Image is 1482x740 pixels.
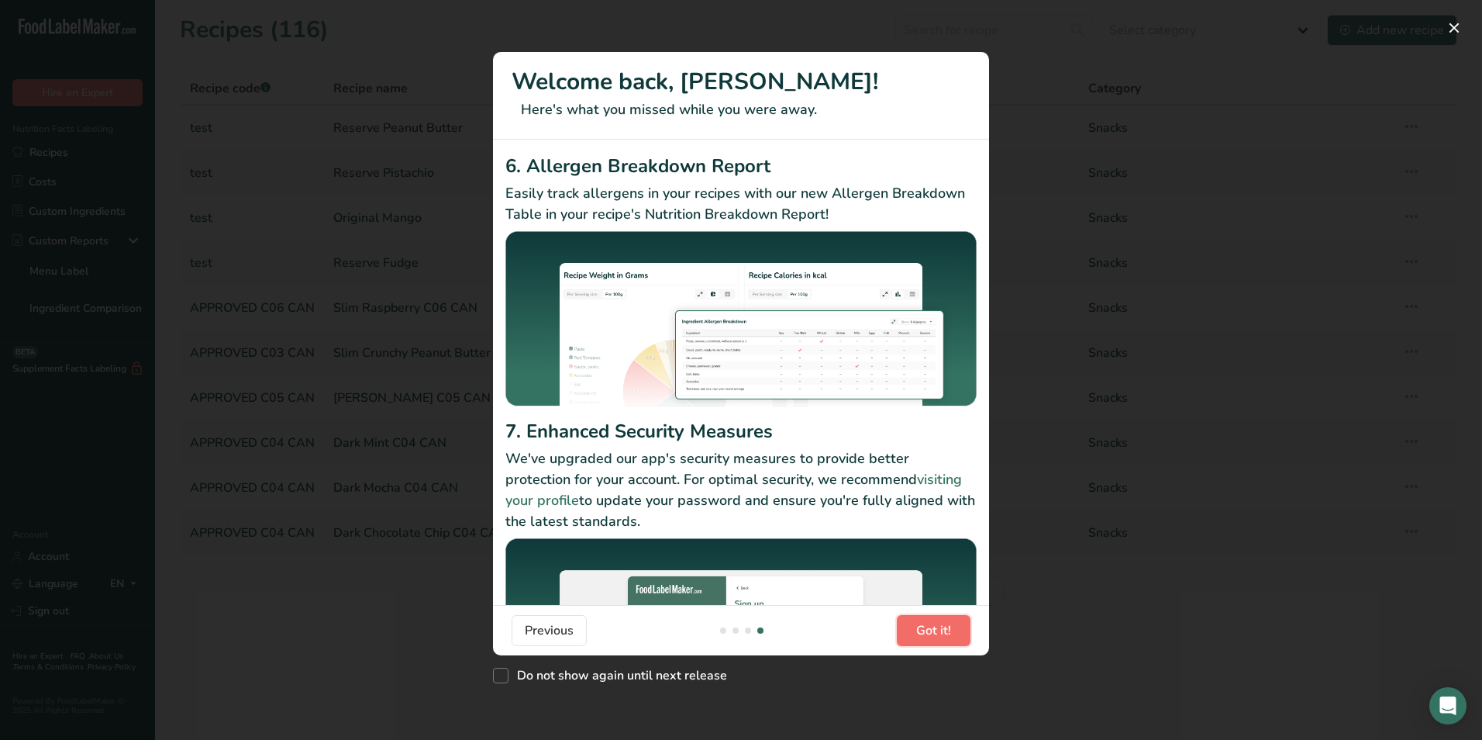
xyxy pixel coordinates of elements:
[1429,687,1466,724] div: Open Intercom Messenger
[512,615,587,646] button: Previous
[505,152,977,180] h2: 6. Allergen Breakdown Report
[525,621,574,640] span: Previous
[505,448,977,532] p: We've upgraded our app's security measures to provide better protection for your account. For opt...
[916,621,951,640] span: Got it!
[505,183,977,225] p: Easily track allergens in your recipes with our new Allergen Breakdown Table in your recipe's Nut...
[508,668,727,683] span: Do not show again until next release
[505,231,977,413] img: Allergen Breakdown Report
[505,538,977,714] img: Enhanced Security Measures
[512,99,970,120] p: Here's what you missed while you were away.
[897,615,970,646] button: Got it!
[512,64,970,99] h1: Welcome back, [PERSON_NAME]!
[505,417,977,445] h2: 7. Enhanced Security Measures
